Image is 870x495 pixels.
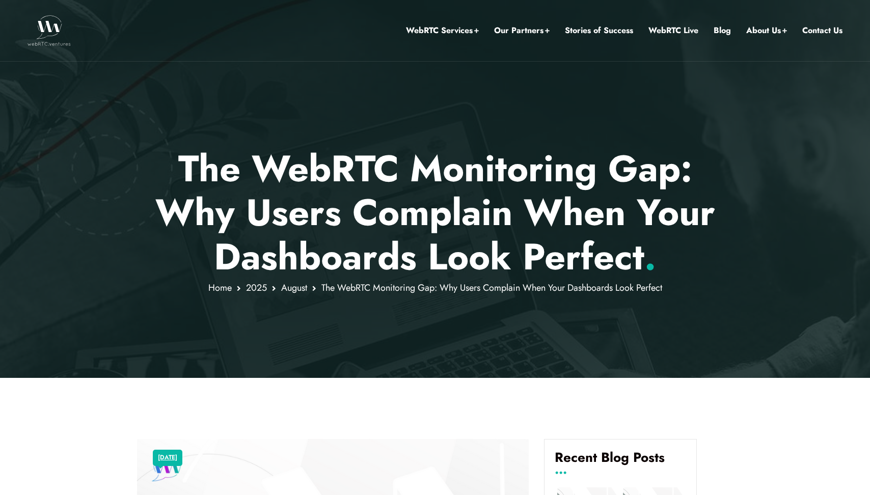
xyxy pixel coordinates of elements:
a: August [281,281,307,294]
h4: Recent Blog Posts [555,450,686,473]
a: Our Partners [494,24,550,37]
a: [DATE] [158,451,177,464]
a: Contact Us [802,24,842,37]
a: 2025 [246,281,267,294]
p: The WebRTC Monitoring Gap: Why Users Complain When Your Dashboards Look Perfect [137,147,733,279]
a: About Us [746,24,787,37]
a: WebRTC Live [648,24,698,37]
span: The WebRTC Monitoring Gap: Why Users Complain When Your Dashboards Look Perfect [321,281,662,294]
a: Blog [714,24,731,37]
span: . [644,230,656,283]
a: Home [208,281,232,294]
a: Stories of Success [565,24,633,37]
img: WebRTC.ventures [28,15,71,46]
a: WebRTC Services [406,24,479,37]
